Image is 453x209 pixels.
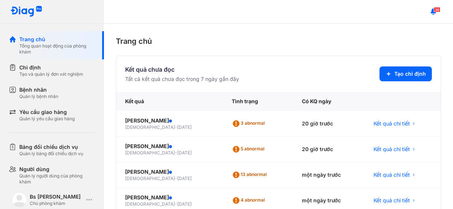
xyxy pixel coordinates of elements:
div: [PERSON_NAME] [125,117,214,124]
span: - [175,201,177,207]
div: 4 abnormal [232,195,268,206]
div: Kết quả [116,92,223,111]
span: [DATE] [177,124,192,130]
div: 20 giờ trước [293,111,365,137]
span: Kết quả chi tiết [374,120,410,127]
span: 36 [434,7,440,12]
span: [DEMOGRAPHIC_DATA] [125,124,175,130]
div: Tạo và quản lý đơn xét nghiệm [19,71,83,77]
span: [DEMOGRAPHIC_DATA] [125,176,175,181]
span: [DEMOGRAPHIC_DATA] [125,201,175,207]
div: Tất cả kết quả chưa đọc trong 7 ngày gần đây [125,75,239,83]
span: - [175,124,177,130]
div: Kết quả chưa đọc [125,65,239,74]
div: Quản lý người dùng của phòng khám [19,173,95,185]
span: - [175,176,177,181]
div: Chỉ định [19,64,83,71]
div: 13 abnormal [232,169,270,181]
div: Chủ phòng khám [30,200,83,206]
div: một ngày trước [293,162,365,188]
button: Tạo chỉ định [379,66,432,81]
span: [DATE] [177,201,192,207]
div: [PERSON_NAME] [125,168,214,176]
div: Bệnh nhân [19,86,58,94]
div: [PERSON_NAME] [125,143,214,150]
div: 3 abnormal [232,118,268,130]
div: 20 giờ trước [293,137,365,162]
span: Kết quả chi tiết [374,146,410,153]
span: [DATE] [177,176,192,181]
span: Tạo chỉ định [394,70,426,78]
span: - [175,150,177,156]
div: Quản lý yêu cầu giao hàng [19,116,75,122]
div: Người dùng [19,166,95,173]
div: Có KQ ngày [293,92,365,111]
div: Tổng quan hoạt động của phòng khám [19,43,95,55]
div: 5 abnormal [232,143,267,155]
div: Tình trạng [223,92,293,111]
img: logo [12,192,27,207]
div: Yêu cầu giao hàng [19,108,75,116]
div: Bảng đối chiếu dịch vụ [19,143,83,151]
span: Kết quả chi tiết [374,171,410,179]
div: Quản lý bệnh nhân [19,94,58,99]
div: Trang chủ [116,36,441,47]
div: Quản lý bảng đối chiếu dịch vụ [19,151,83,157]
div: Trang chủ [19,36,95,43]
img: logo [10,6,42,17]
div: Bs [PERSON_NAME] [30,193,83,200]
div: [PERSON_NAME] [125,194,214,201]
span: [DEMOGRAPHIC_DATA] [125,150,175,156]
span: [DATE] [177,150,192,156]
span: Kết quả chi tiết [374,197,410,204]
